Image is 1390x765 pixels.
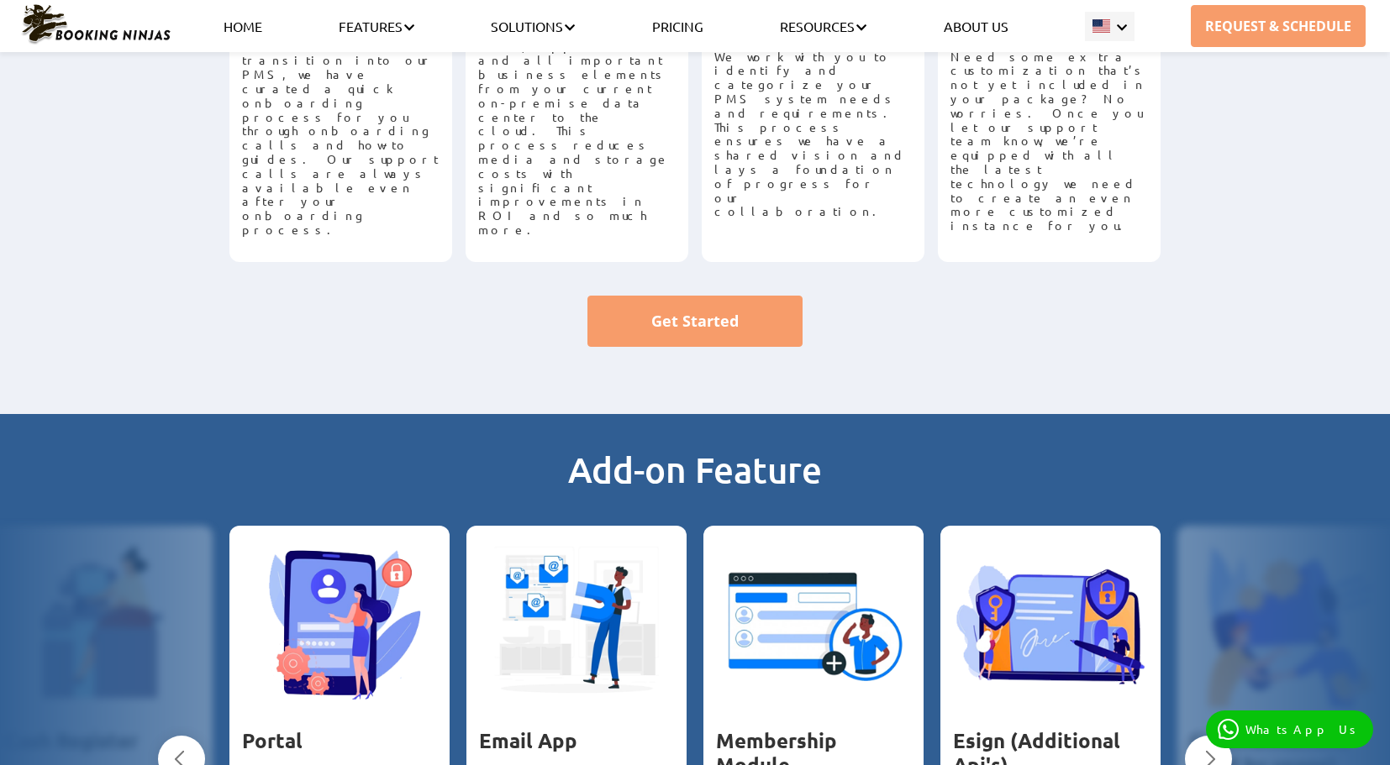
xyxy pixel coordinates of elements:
h2: Add-on Feature [229,448,1161,526]
p: We move all your data, applications and all important business elements from your current on-prem... [478,25,676,237]
a: WhatsApp Us [1206,710,1373,748]
a: Get Started [587,296,803,347]
img: Booking Ninjas Logo [20,3,171,45]
a: ABOUT US [944,18,1008,34]
a: Pricing [652,18,703,34]
a: REQUEST & SCHEDULE [1191,5,1366,47]
img: pricing-addon-membership-module.png [716,526,911,720]
p: To ensure a smooth and seamless transition into our PMS, we have curated a quick onboarding proce... [242,25,440,237]
h3: Email App [479,729,674,753]
span: FEATURES [339,18,414,34]
img: pricing-addon-portal.png [242,526,437,720]
span: SOLUTIONS [491,18,575,34]
p: Need some extra customization that’s not yet included in your package? No worries. Once you let o... [950,50,1148,233]
p: WhatsApp Us [1245,722,1361,736]
p: We work with you to identify and categorize your PMS system needs and requirements. This process ... [714,50,912,219]
a: HOME [224,18,262,34]
h3: Portal [242,729,437,753]
img: pricing-addon-email-app.png [479,526,674,720]
img: pricing-addon-esign.png [953,526,1148,720]
span: Resources [780,18,866,34]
